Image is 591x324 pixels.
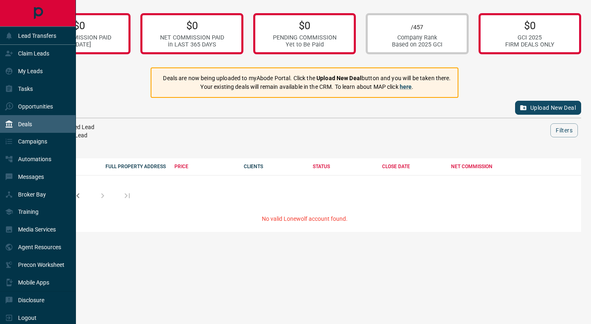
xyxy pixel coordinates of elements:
[505,34,554,41] div: GCI 2025
[400,83,412,90] a: here
[313,164,374,169] div: STATUS
[505,19,554,32] p: $0
[550,123,578,137] button: Filters
[382,164,443,169] div: CLOSE DATE
[163,74,451,83] p: Deals are now being uploaded to myAbode Portal. Click the button and you will be taken there.
[163,83,451,91] p: Your existing deals will remain available in the CRM. To learn about MAP click .
[316,75,362,81] strong: Upload New Deal
[392,34,442,41] div: Company Rank
[505,41,554,48] div: FIRM DEALS ONLY
[105,164,167,169] div: FULL PROPERTY ADDRESS
[392,41,442,48] div: Based on 2025 GCI
[28,215,581,232] div: No valid Lonewolf account found.
[160,34,224,41] div: NET COMMISSION PAID
[273,34,337,41] div: PENDING COMMISSION
[273,19,337,32] p: $0
[47,34,111,41] div: NET COMMISSION PAID
[244,164,305,169] div: CLIENTS
[47,41,111,48] div: in [DATE]
[160,41,224,48] div: in LAST 365 DAYS
[160,19,224,32] p: $0
[515,101,581,115] button: Upload New Deal
[411,24,423,31] span: /457
[174,164,236,169] div: PRICE
[47,19,111,32] p: $0
[273,41,337,48] div: Yet to Be Paid
[451,164,512,169] div: NET COMMISSION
